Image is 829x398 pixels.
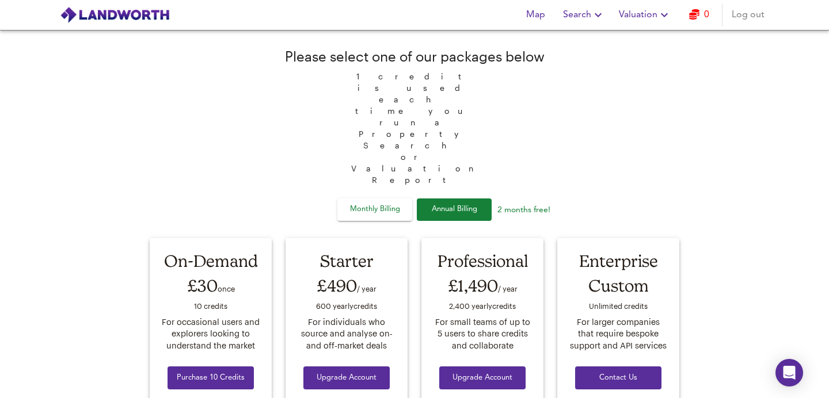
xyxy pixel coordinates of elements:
[296,298,397,316] div: 600 yearly credit s
[448,372,516,385] span: Upgrade Account
[161,298,261,316] div: 10 credit s
[619,7,671,23] span: Valuation
[161,249,261,273] div: On-Demand
[568,298,668,316] div: Unlimited credit s
[60,6,170,24] img: logo
[575,366,661,390] button: Contact Us
[161,316,261,352] div: For occasional users and explorers looking to understand the market
[168,366,254,390] button: Purchase 10 Credits
[614,3,676,26] button: Valuation
[296,316,397,352] div: For individuals who source and analyse on- and off-market deals
[432,316,533,352] div: For small teams of up to 5 users to share credits and collaborate
[568,249,668,273] div: Enterprise
[337,198,412,221] button: Monthly Billing
[296,273,397,298] div: £490
[584,372,652,385] span: Contact Us
[568,316,668,352] div: For larger companies that require bespoke support and API services
[177,372,245,385] span: Purchase 10 Credits
[346,203,404,216] span: Monthly Billing
[732,7,765,23] span: Log out
[517,3,554,26] button: Map
[345,66,484,186] span: 1 credit is used each time you run a Property Search or Valuation Report
[497,206,550,214] span: 2 months free!
[161,273,261,298] div: £30
[303,366,390,390] button: Upgrade Account
[522,7,549,23] span: Map
[727,3,769,26] button: Log out
[357,284,377,293] span: / year
[568,273,668,298] div: Custom
[775,359,803,386] div: Open Intercom Messenger
[439,366,526,390] button: Upgrade Account
[432,273,533,298] div: £1,490
[432,249,533,273] div: Professional
[498,284,518,293] span: / year
[680,3,717,26] button: 0
[558,3,610,26] button: Search
[296,249,397,273] div: Starter
[218,284,235,293] span: once
[285,47,545,66] div: Please select one of our packages below
[313,372,381,385] span: Upgrade Account
[563,7,605,23] span: Search
[432,298,533,316] div: 2,400 yearly credit s
[689,7,709,23] a: 0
